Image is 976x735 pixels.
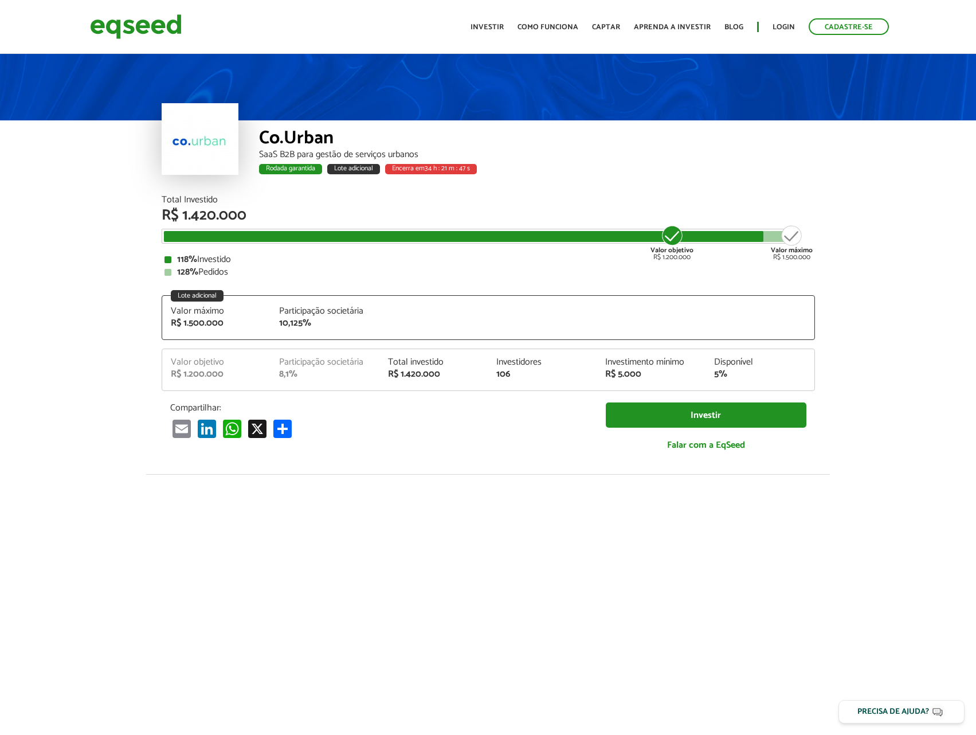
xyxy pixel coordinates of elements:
[809,18,889,35] a: Cadastre-se
[327,164,380,174] div: Lote adicional
[171,319,262,328] div: R$ 1.500.000
[171,290,224,302] div: Lote adicional
[634,24,711,31] a: Aprenda a investir
[259,129,815,150] div: Co.Urban
[259,150,815,159] div: SaaS B2B para gestão de serviços urbanos
[496,370,588,379] div: 106
[771,245,813,256] strong: Valor máximo
[171,370,262,379] div: R$ 1.200.000
[724,24,743,31] a: Blog
[425,163,470,174] span: 34 h : 21 m : 47 s
[605,358,697,367] div: Investimento mínimo
[195,419,218,438] a: LinkedIn
[279,370,371,379] div: 8,1%
[177,252,197,267] strong: 118%
[259,164,322,174] div: Rodada garantida
[90,11,182,42] img: EqSeed
[606,433,806,457] a: Falar com a EqSeed
[279,358,371,367] div: Participação societária
[170,402,589,413] p: Compartilhar:
[171,358,262,367] div: Valor objetivo
[246,419,269,438] a: X
[279,307,371,316] div: Participação societária
[771,224,813,261] div: R$ 1.500.000
[162,196,815,205] div: Total Investido
[605,370,697,379] div: R$ 5.000
[164,268,812,277] div: Pedidos
[714,358,806,367] div: Disponível
[496,358,588,367] div: Investidores
[714,370,806,379] div: 5%
[271,419,294,438] a: Share
[592,24,620,31] a: Captar
[773,24,795,31] a: Login
[171,307,262,316] div: Valor máximo
[388,370,480,379] div: R$ 1.420.000
[388,358,480,367] div: Total investido
[606,402,806,428] a: Investir
[221,419,244,438] a: WhatsApp
[177,264,198,280] strong: 128%
[471,24,504,31] a: Investir
[170,419,193,438] a: Email
[650,224,693,261] div: R$ 1.200.000
[385,164,477,174] div: Encerra em
[164,255,812,264] div: Investido
[518,24,578,31] a: Como funciona
[162,208,815,223] div: R$ 1.420.000
[279,319,371,328] div: 10,125%
[650,245,693,256] strong: Valor objetivo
